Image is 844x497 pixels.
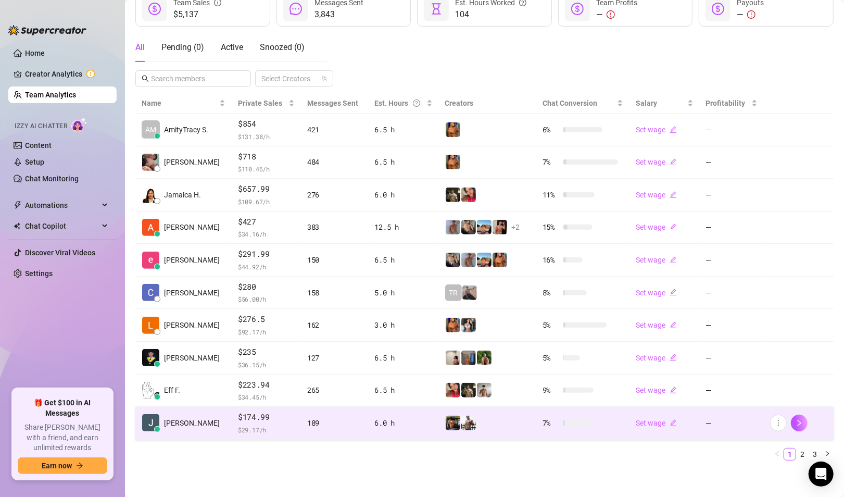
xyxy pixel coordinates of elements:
div: 276 [307,189,362,201]
span: 11 % [543,189,559,201]
a: Chat Monitoring [25,175,79,183]
a: Set wageedit [636,289,677,297]
span: exclamation-circle [747,10,755,19]
span: edit [670,256,677,264]
span: $ 56.00 /h [238,294,295,304]
a: Set wageedit [636,321,677,329]
span: dollar-circle [148,3,161,15]
span: 104 [455,8,526,21]
span: 7 % [543,417,559,429]
img: Joey [461,253,476,267]
span: 5 % [543,352,559,364]
span: [PERSON_NAME] [164,417,220,429]
span: $ 110.46 /h [238,164,295,174]
span: Chat Conversion [543,99,597,107]
div: 162 [307,319,362,331]
div: 6.5 h [375,124,433,135]
span: $ 29.17 /h [238,425,295,435]
img: Jeffery Bamba [142,414,159,431]
img: Tony [446,188,460,202]
span: Automations [25,197,99,214]
span: Private Sales [238,99,282,107]
span: right [824,451,830,457]
span: arrow-right [76,462,83,469]
img: JG [446,318,460,332]
div: 127 [307,352,362,364]
img: Zach [477,253,492,267]
img: Enrique S. [142,252,159,269]
a: Set wageedit [636,386,677,394]
span: edit [670,191,677,198]
input: Search members [151,73,236,84]
img: Lexter Ore [142,317,159,334]
span: search [142,75,149,82]
span: TR [449,287,458,299]
div: 6.0 h [375,417,433,429]
img: Zach [493,220,507,234]
img: Nathaniel [477,351,492,365]
button: Earn nowarrow-right [18,457,107,474]
li: 2 [796,448,809,461]
button: left [771,448,784,461]
span: 16 % [543,254,559,266]
img: Nathan [446,416,460,430]
div: 3.0 h [375,319,433,331]
img: logo-BBDzfeDw.svg [8,25,86,35]
div: 6.5 h [375,384,433,396]
span: [PERSON_NAME] [164,254,220,266]
li: Previous Page [771,448,784,461]
div: 6.5 h [375,254,433,266]
span: edit [670,289,677,296]
span: AmityTracy S. [164,124,208,135]
img: Tony [461,383,476,397]
td: — [700,342,764,375]
span: hourglass [430,3,443,15]
span: exclamation-circle [607,10,615,19]
span: Izzy AI Chatter [15,121,67,131]
div: All [135,41,145,54]
img: aussieboy_j [477,383,492,397]
span: Chat Copilot [25,218,99,234]
span: edit [670,387,677,394]
th: Name [135,93,232,114]
a: Set wageedit [636,158,677,166]
a: Team Analytics [25,91,76,99]
span: 3,843 [314,8,363,21]
div: Pending ( 0 ) [161,41,204,54]
a: Home [25,49,45,57]
span: Active [221,42,243,52]
img: LC [462,285,477,300]
span: $ 92.17 /h [238,327,295,337]
span: Messages Sent [307,99,358,107]
span: $174.99 [238,411,295,424]
span: 7 % [543,156,559,168]
div: 12.5 h [375,221,433,233]
a: Set wageedit [636,354,677,362]
span: + 2 [512,221,520,233]
span: 🎁 Get $100 in AI Messages [18,398,107,418]
td: — [700,179,764,212]
div: 484 [307,156,362,168]
a: Content [25,141,52,150]
span: $ 36.15 /h [238,359,295,370]
a: Set wageedit [636,126,677,134]
img: JG [446,155,460,169]
div: — [737,8,764,21]
span: $ 34.45 /h [238,392,295,402]
span: $ 44.92 /h [238,262,295,272]
td: — [700,375,764,407]
td: — [700,146,764,179]
span: Name [142,97,217,109]
img: JUSTIN [461,416,476,430]
a: 3 [809,449,821,460]
span: [PERSON_NAME] [164,287,220,299]
span: thunderbolt [14,201,22,209]
li: Next Page [821,448,834,461]
img: Jamaica Hurtado [142,186,159,203]
img: AI Chatter [71,117,87,132]
img: Chat Copilot [14,222,20,230]
span: Salary [636,99,657,107]
a: Setup [25,158,44,166]
span: message [289,3,302,15]
a: Discover Viral Videos [25,249,95,257]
